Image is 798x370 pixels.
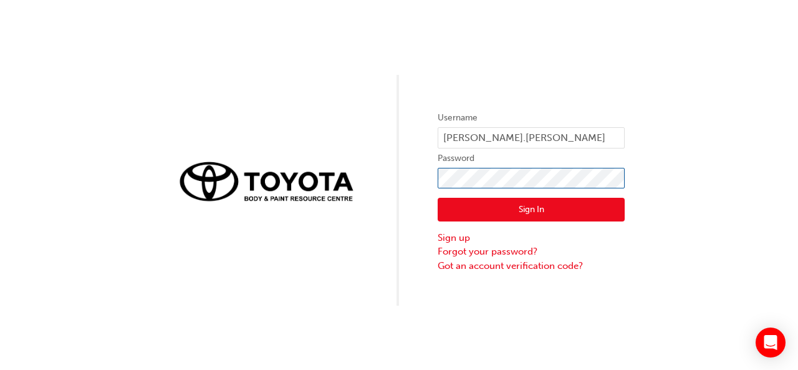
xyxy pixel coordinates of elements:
[173,155,360,207] img: Trak
[438,259,625,273] a: Got an account verification code?
[438,110,625,125] label: Username
[438,231,625,245] a: Sign up
[438,127,625,148] input: Username
[438,198,625,222] button: Sign In
[438,245,625,259] a: Forgot your password?
[438,151,625,166] label: Password
[756,328,786,358] div: Open Intercom Messenger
